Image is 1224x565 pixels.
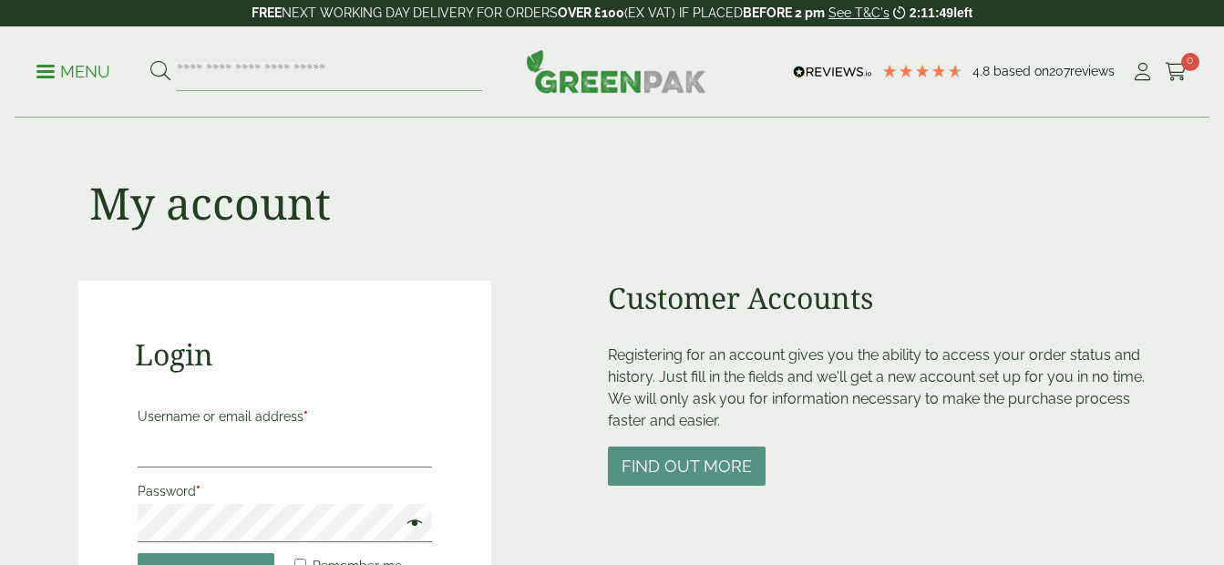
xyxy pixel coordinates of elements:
h1: My account [89,177,331,230]
span: 2:11:49 [910,5,953,20]
img: REVIEWS.io [793,66,872,78]
div: 4.79 Stars [881,63,963,79]
span: 4.8 [972,64,993,78]
h2: Customer Accounts [608,281,1147,315]
p: Menu [36,61,110,83]
a: Find out more [608,458,766,476]
i: Cart [1165,63,1188,81]
a: 0 [1165,58,1188,86]
span: 207 [1049,64,1070,78]
strong: OVER £100 [558,5,624,20]
i: My Account [1131,63,1154,81]
span: Based on [993,64,1049,78]
button: Find out more [608,447,766,486]
label: Username or email address [138,404,432,429]
label: Password [138,478,432,504]
span: left [953,5,972,20]
span: 0 [1181,53,1199,71]
h2: Login [135,337,435,372]
a: Menu [36,61,110,79]
span: reviews [1070,64,1115,78]
p: Registering for an account gives you the ability to access your order status and history. Just fi... [608,344,1147,432]
strong: BEFORE 2 pm [743,5,825,20]
a: See T&C's [828,5,890,20]
strong: FREE [252,5,282,20]
img: GreenPak Supplies [526,49,706,93]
